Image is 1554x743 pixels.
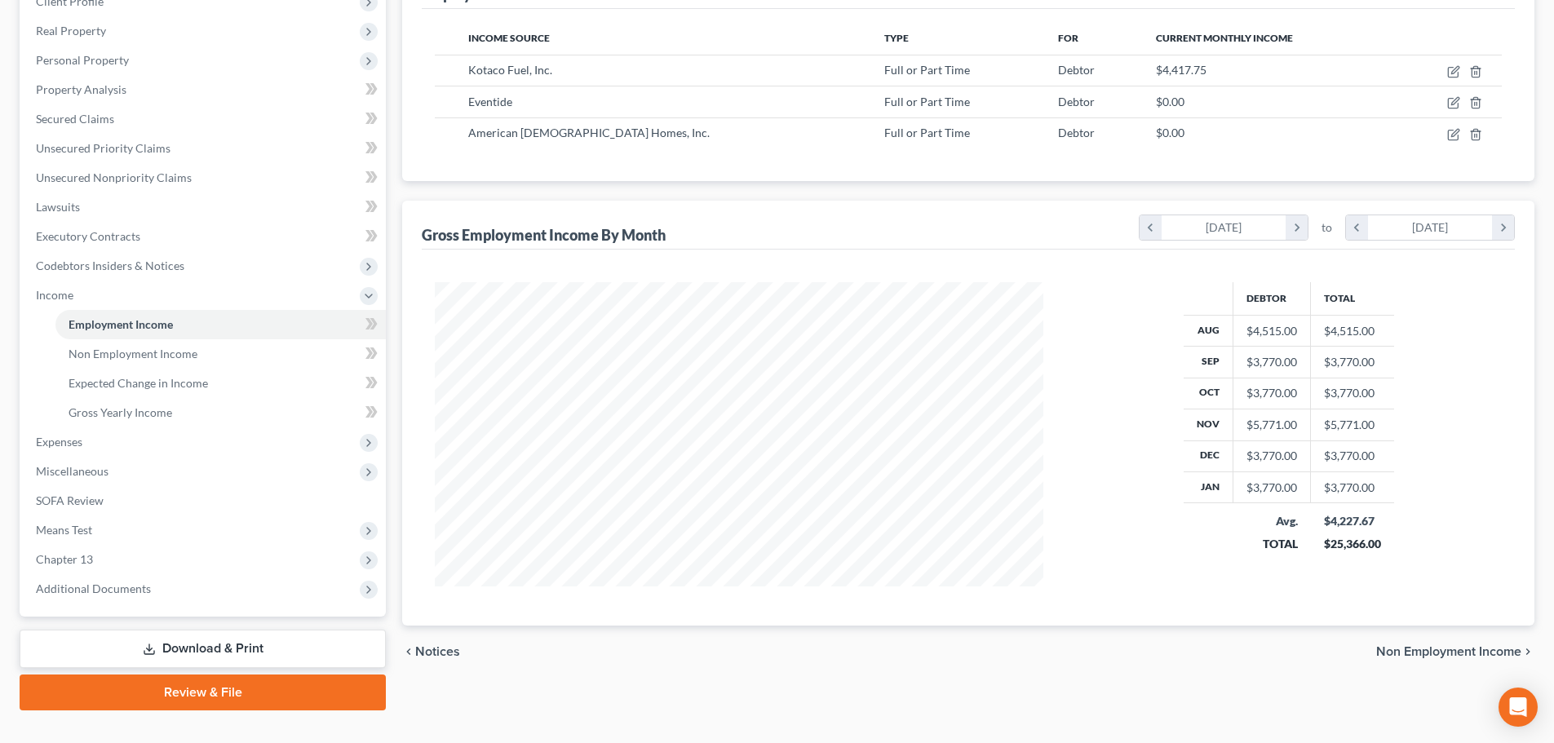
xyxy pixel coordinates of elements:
[1322,219,1332,236] span: to
[23,192,386,222] a: Lawsuits
[1246,536,1298,552] div: TOTAL
[36,435,82,449] span: Expenses
[468,126,710,139] span: American [DEMOGRAPHIC_DATA] Homes, Inc.
[20,630,386,668] a: Download & Print
[23,134,386,163] a: Unsecured Priority Claims
[1311,315,1394,346] td: $4,515.00
[1246,480,1297,496] div: $3,770.00
[36,552,93,566] span: Chapter 13
[55,339,386,369] a: Non Employment Income
[1368,215,1493,240] div: [DATE]
[1324,536,1381,552] div: $25,366.00
[1492,215,1514,240] i: chevron_right
[1233,282,1311,315] th: Debtor
[402,645,460,658] button: chevron_left Notices
[1162,215,1286,240] div: [DATE]
[1376,645,1521,658] span: Non Employment Income
[1311,347,1394,378] td: $3,770.00
[1246,513,1298,529] div: Avg.
[36,582,151,595] span: Additional Documents
[1184,409,1233,440] th: Nov
[1311,282,1394,315] th: Total
[402,645,415,658] i: chevron_left
[1311,378,1394,409] td: $3,770.00
[1346,215,1368,240] i: chevron_left
[36,24,106,38] span: Real Property
[36,141,170,155] span: Unsecured Priority Claims
[1311,472,1394,503] td: $3,770.00
[468,32,550,44] span: Income Source
[36,82,126,96] span: Property Analysis
[1156,126,1184,139] span: $0.00
[1156,63,1206,77] span: $4,417.75
[55,310,386,339] a: Employment Income
[1058,95,1095,108] span: Debtor
[1184,440,1233,471] th: Dec
[55,369,386,398] a: Expected Change in Income
[36,523,92,537] span: Means Test
[1286,215,1308,240] i: chevron_right
[36,112,114,126] span: Secured Claims
[1156,32,1293,44] span: Current Monthly Income
[1184,378,1233,409] th: Oct
[69,347,197,360] span: Non Employment Income
[36,53,129,67] span: Personal Property
[1246,323,1297,339] div: $4,515.00
[1521,645,1534,658] i: chevron_right
[23,486,386,515] a: SOFA Review
[36,493,104,507] span: SOFA Review
[1156,95,1184,108] span: $0.00
[884,126,970,139] span: Full or Part Time
[1246,417,1297,433] div: $5,771.00
[1311,440,1394,471] td: $3,770.00
[1376,645,1534,658] button: Non Employment Income chevron_right
[468,63,552,77] span: Kotaco Fuel, Inc.
[69,317,173,331] span: Employment Income
[1184,347,1233,378] th: Sep
[1499,688,1538,727] div: Open Intercom Messenger
[1311,409,1394,440] td: $5,771.00
[36,229,140,243] span: Executory Contracts
[23,163,386,192] a: Unsecured Nonpriority Claims
[884,63,970,77] span: Full or Part Time
[1246,448,1297,464] div: $3,770.00
[1324,513,1381,529] div: $4,227.67
[884,32,909,44] span: Type
[1246,385,1297,401] div: $3,770.00
[36,170,192,184] span: Unsecured Nonpriority Claims
[23,104,386,134] a: Secured Claims
[1140,215,1162,240] i: chevron_left
[23,222,386,251] a: Executory Contracts
[1058,126,1095,139] span: Debtor
[36,464,108,478] span: Miscellaneous
[415,645,460,658] span: Notices
[422,225,666,245] div: Gross Employment Income By Month
[1184,472,1233,503] th: Jan
[1058,32,1078,44] span: For
[55,398,386,427] a: Gross Yearly Income
[20,674,386,710] a: Review & File
[1184,315,1233,346] th: Aug
[1058,63,1095,77] span: Debtor
[1246,354,1297,370] div: $3,770.00
[23,75,386,104] a: Property Analysis
[468,95,512,108] span: Eventide
[36,200,80,214] span: Lawsuits
[36,259,184,272] span: Codebtors Insiders & Notices
[884,95,970,108] span: Full or Part Time
[69,405,172,419] span: Gross Yearly Income
[69,376,208,390] span: Expected Change in Income
[36,288,73,302] span: Income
